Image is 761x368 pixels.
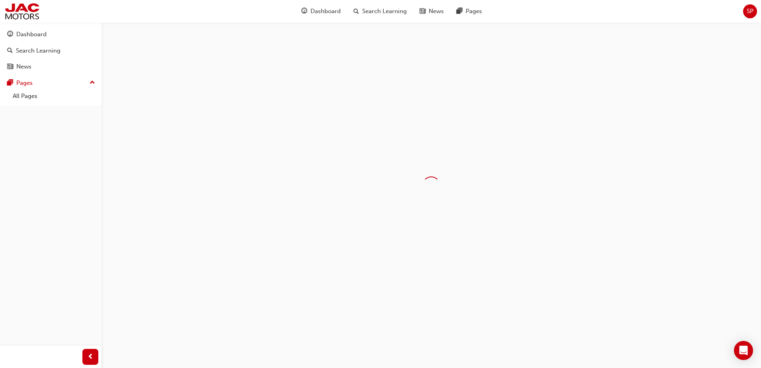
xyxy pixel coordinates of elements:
[413,3,450,20] a: news-iconNews
[450,3,488,20] a: pages-iconPages
[7,80,13,87] span: pages-icon
[90,78,95,88] span: up-icon
[301,6,307,16] span: guage-icon
[10,90,98,102] a: All Pages
[7,47,13,55] span: search-icon
[16,30,47,39] div: Dashboard
[3,43,98,58] a: Search Learning
[4,2,40,20] img: jac-portal
[353,6,359,16] span: search-icon
[420,6,425,16] span: news-icon
[3,27,98,42] a: Dashboard
[295,3,347,20] a: guage-iconDashboard
[88,352,94,362] span: prev-icon
[466,7,482,16] span: Pages
[3,76,98,90] button: Pages
[7,63,13,70] span: news-icon
[3,59,98,74] a: News
[362,7,407,16] span: Search Learning
[743,4,757,18] button: SP
[347,3,413,20] a: search-iconSearch Learning
[429,7,444,16] span: News
[457,6,462,16] span: pages-icon
[310,7,341,16] span: Dashboard
[16,78,33,88] div: Pages
[734,341,753,360] div: Open Intercom Messenger
[747,7,753,16] span: SP
[16,46,60,55] div: Search Learning
[7,31,13,38] span: guage-icon
[3,25,98,76] button: DashboardSearch LearningNews
[16,62,31,71] div: News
